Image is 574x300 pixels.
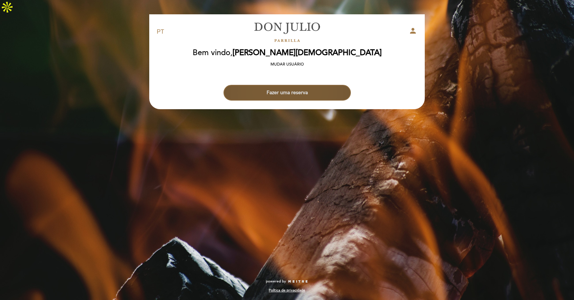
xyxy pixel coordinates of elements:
i: person [409,26,417,35]
span: [PERSON_NAME][DEMOGRAPHIC_DATA] [232,48,382,58]
button: person [409,26,417,38]
a: Política de privacidade [269,288,305,293]
img: MEITRE [288,280,308,284]
h2: Bem vindo, [193,49,382,57]
button: Mudar usuário [268,61,306,68]
span: powered by [266,279,286,284]
button: Fazer uma reserva [224,85,351,101]
a: powered by [266,279,308,284]
a: [PERSON_NAME] [242,22,332,42]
